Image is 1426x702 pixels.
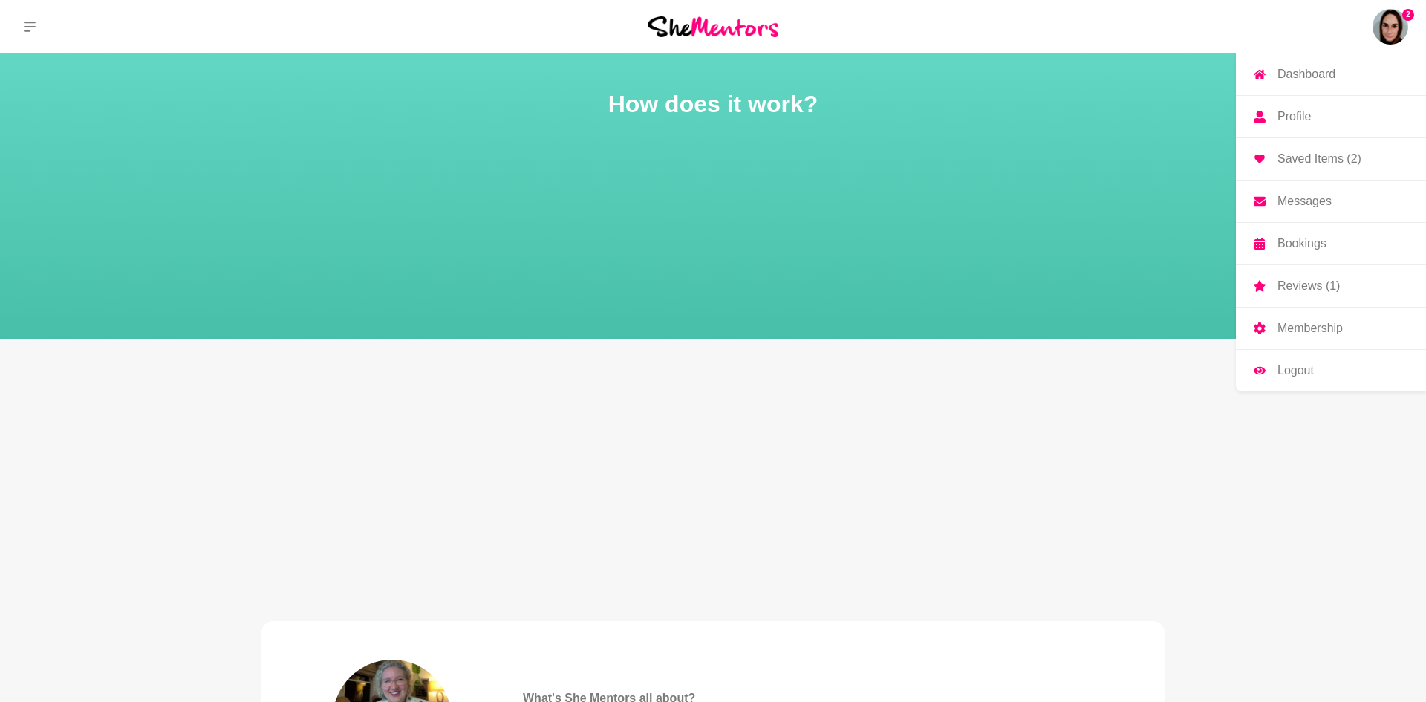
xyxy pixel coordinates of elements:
a: Natalie Walsh2DashboardProfileSaved Items (2)MessagesBookingsReviews (1)MembershipLogout [1373,9,1408,45]
p: Profile [1277,111,1311,123]
a: Dashboard [1236,53,1426,95]
p: Membership [1277,322,1343,334]
a: Saved Items (2) [1236,138,1426,180]
p: Messages [1277,195,1332,207]
p: Reviews (1) [1277,280,1340,292]
a: Profile [1236,96,1426,137]
h1: How does it work? [18,89,1408,119]
a: Reviews (1) [1236,265,1426,307]
p: Bookings [1277,238,1326,250]
span: 2 [1402,9,1414,21]
p: Dashboard [1277,68,1335,80]
p: Logout [1277,365,1314,377]
a: Bookings [1236,223,1426,264]
img: Natalie Walsh [1373,9,1408,45]
a: Messages [1236,181,1426,222]
img: She Mentors Logo [648,16,778,36]
p: Saved Items (2) [1277,153,1361,165]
